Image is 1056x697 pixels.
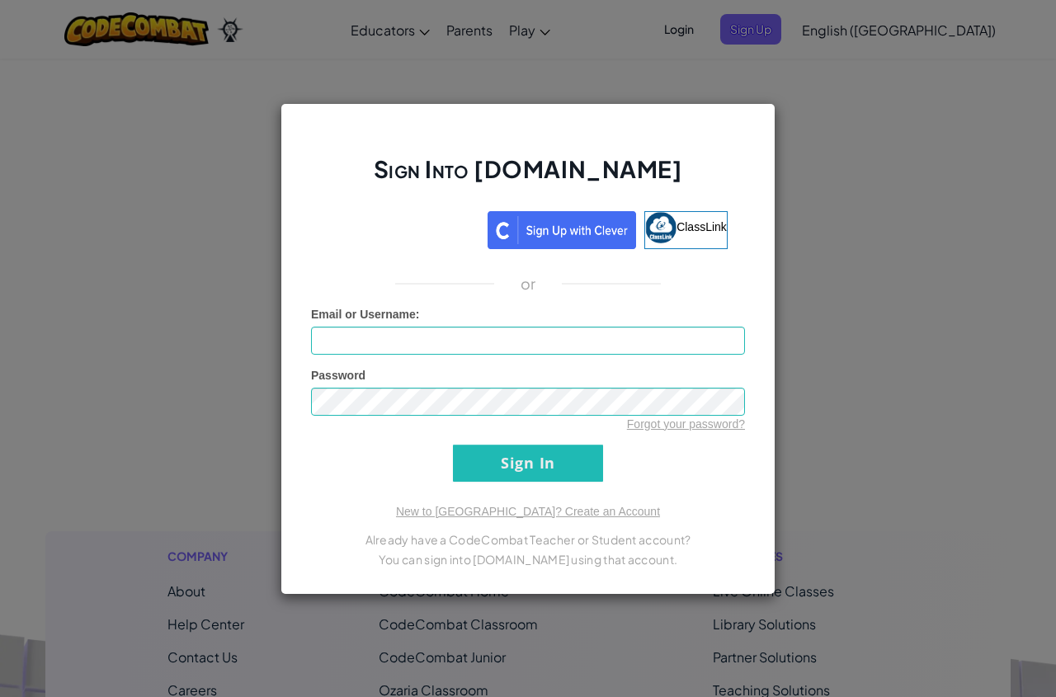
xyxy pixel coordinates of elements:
[311,369,365,382] span: Password
[320,210,488,246] iframe: Sign in with Google Button
[645,212,676,243] img: classlink-logo-small.png
[453,445,603,482] input: Sign In
[311,549,745,569] p: You can sign into [DOMAIN_NAME] using that account.
[627,417,745,431] a: Forgot your password?
[311,306,420,323] label: :
[396,505,660,518] a: New to [GEOGRAPHIC_DATA]? Create an Account
[521,274,536,294] p: or
[311,153,745,201] h2: Sign Into [DOMAIN_NAME]
[488,211,636,249] img: clever_sso_button@2x.png
[311,530,745,549] p: Already have a CodeCombat Teacher or Student account?
[676,219,727,233] span: ClassLink
[311,308,416,321] span: Email or Username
